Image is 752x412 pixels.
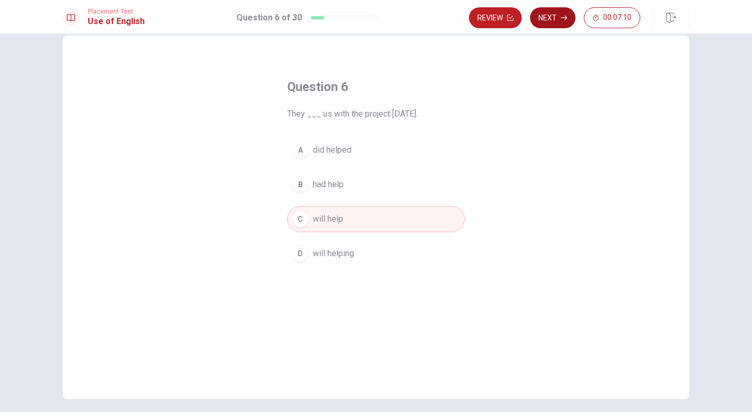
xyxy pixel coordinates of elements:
[292,245,309,262] div: D
[237,12,302,24] h1: Question 6 of 30
[292,176,309,193] div: B
[313,247,354,260] span: will helping
[292,211,309,227] div: C
[469,7,522,28] button: Review
[88,15,145,28] h1: Use of English
[287,78,465,95] h4: Question 6
[530,7,575,28] button: Next
[584,7,640,28] button: 00:07:10
[287,206,465,232] button: Cwill help
[313,178,344,191] span: had help
[313,144,351,156] span: did helped
[287,241,465,267] button: Dwill helping
[292,142,309,158] div: A
[287,171,465,198] button: Bhad help
[603,14,631,22] span: 00:07:10
[313,213,343,225] span: will help
[88,8,145,15] span: Placement Test
[287,137,465,163] button: Adid helped
[287,108,465,120] span: They ___ us with the project [DATE].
